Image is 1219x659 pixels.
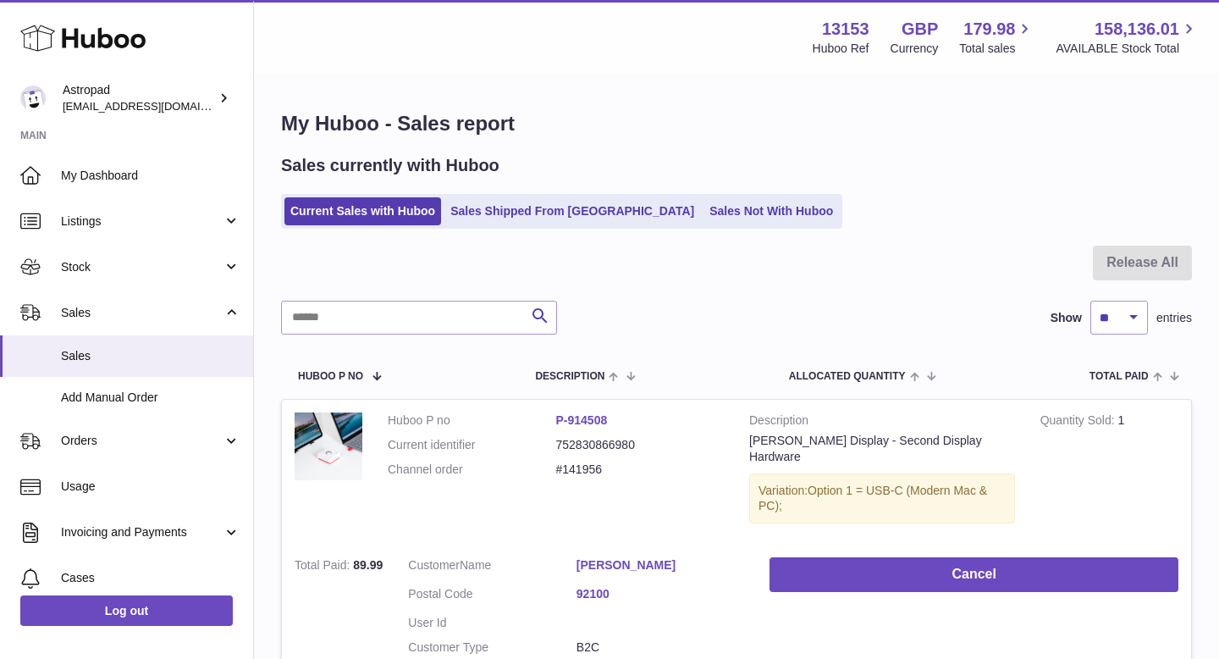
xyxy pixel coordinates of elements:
[1056,41,1199,57] span: AVAILABLE Stock Total
[281,110,1192,137] h1: My Huboo - Sales report
[902,18,938,41] strong: GBP
[408,640,576,656] dt: Customer Type
[576,557,745,573] a: [PERSON_NAME]
[556,462,725,478] dd: #141956
[1040,413,1118,431] strong: Quantity Sold
[281,154,499,177] h2: Sales currently with Huboo
[20,86,46,111] img: matt@astropad.com
[408,615,576,631] dt: User Id
[444,197,700,225] a: Sales Shipped From [GEOGRAPHIC_DATA]
[408,558,460,572] span: Customer
[535,371,604,382] span: Description
[61,433,223,449] span: Orders
[1089,371,1149,382] span: Total paid
[61,479,240,495] span: Usage
[959,18,1034,57] a: 179.98 Total sales
[959,41,1034,57] span: Total sales
[61,305,223,321] span: Sales
[891,41,939,57] div: Currency
[1056,18,1199,57] a: 158,136.01 AVAILABLE Stock Total
[284,197,441,225] a: Current Sales with Huboo
[388,413,556,429] dt: Huboo P no
[813,41,869,57] div: Huboo Ref
[1156,310,1192,326] span: entries
[61,348,240,364] span: Sales
[61,168,240,184] span: My Dashboard
[63,99,249,113] span: [EMAIL_ADDRESS][DOMAIN_NAME]
[749,473,1015,524] div: Variation:
[749,413,1015,433] strong: Description
[1051,310,1082,326] label: Show
[408,557,576,578] dt: Name
[408,586,576,606] dt: Postal Code
[576,640,745,656] dd: B2C
[769,557,1178,592] button: Cancel
[61,524,223,540] span: Invoicing and Payments
[576,586,745,602] a: 92100
[61,213,223,230] span: Listings
[749,433,1015,465] div: [PERSON_NAME] Display - Second Display Hardware
[789,371,906,382] span: ALLOCATED Quantity
[556,413,608,427] a: P-914508
[556,437,725,453] dd: 752830866980
[822,18,869,41] strong: 13153
[388,462,556,478] dt: Channel order
[1095,18,1179,41] span: 158,136.01
[295,558,353,576] strong: Total Paid
[298,371,363,382] span: Huboo P no
[295,413,362,480] img: MattRonge_r2_MSP20255.jpg
[963,18,1015,41] span: 179.98
[388,437,556,453] dt: Current identifier
[61,390,240,406] span: Add Manual Order
[63,82,215,114] div: Astropad
[703,197,839,225] a: Sales Not With Huboo
[61,259,223,275] span: Stock
[353,558,383,572] span: 89.99
[1028,400,1191,545] td: 1
[758,484,987,513] span: Option 1 = USB-C (Modern Mac & PC);
[61,570,240,586] span: Cases
[20,595,233,626] a: Log out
